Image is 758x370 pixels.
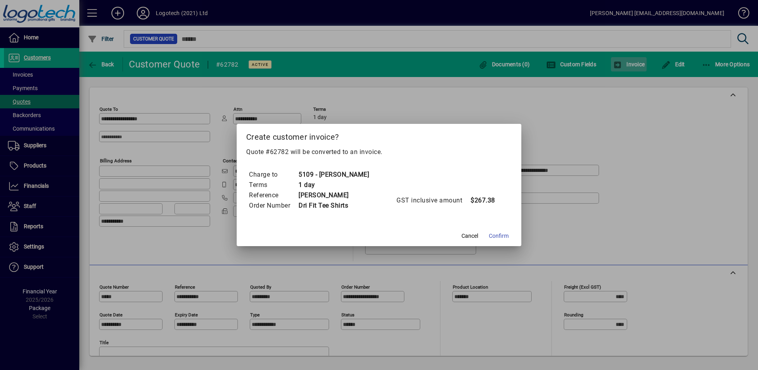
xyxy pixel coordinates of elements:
[249,180,298,190] td: Terms
[298,170,369,180] td: 5109 - [PERSON_NAME]
[249,190,298,200] td: Reference
[237,124,521,147] h2: Create customer invoice?
[298,190,369,200] td: [PERSON_NAME]
[470,195,502,206] td: $267.38
[486,229,512,243] button: Confirm
[489,232,509,240] span: Confirm
[396,195,470,206] td: GST inclusive amount
[249,170,298,180] td: Charge to
[298,200,369,211] td: Dri Fit Tee Shirts
[298,180,369,190] td: 1 day
[249,200,298,211] td: Order Number
[246,147,512,157] p: Quote #62782 will be converted to an invoice.
[457,229,482,243] button: Cancel
[461,232,478,240] span: Cancel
